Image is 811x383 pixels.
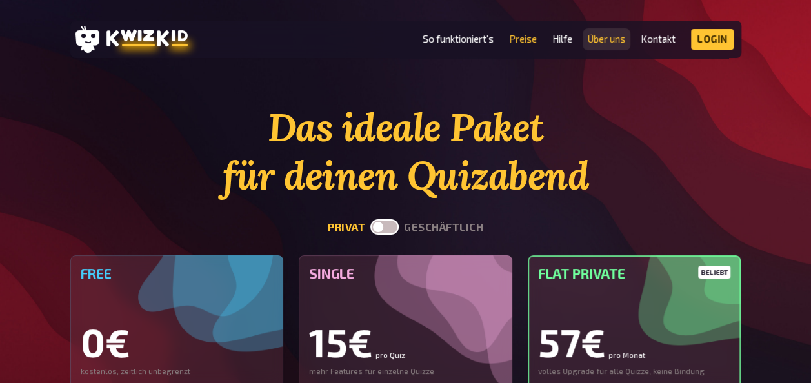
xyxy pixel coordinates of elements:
div: mehr Features für einzelne Quizze [309,366,502,377]
h5: Free [81,266,274,281]
a: Login [691,29,734,50]
a: So funktioniert's [423,34,494,44]
h1: Das ideale Paket für deinen Quizabend [70,103,741,200]
a: Kontakt [641,34,676,44]
small: pro Quiz [375,351,405,358]
a: Hilfe [552,34,572,44]
a: Über uns [588,34,625,44]
h5: Single [309,266,502,281]
small: pro Monat [608,351,645,358]
button: privat [328,221,365,233]
div: 57€ [538,322,731,361]
div: 0€ [81,322,274,361]
h5: Flat Private [538,266,731,281]
a: Preise [509,34,537,44]
button: geschäftlich [404,221,483,233]
div: kostenlos, zeitlich unbegrenzt [81,366,274,377]
div: volles Upgrade für alle Quizze, keine Bindung [538,366,731,377]
div: 15€ [309,322,502,361]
